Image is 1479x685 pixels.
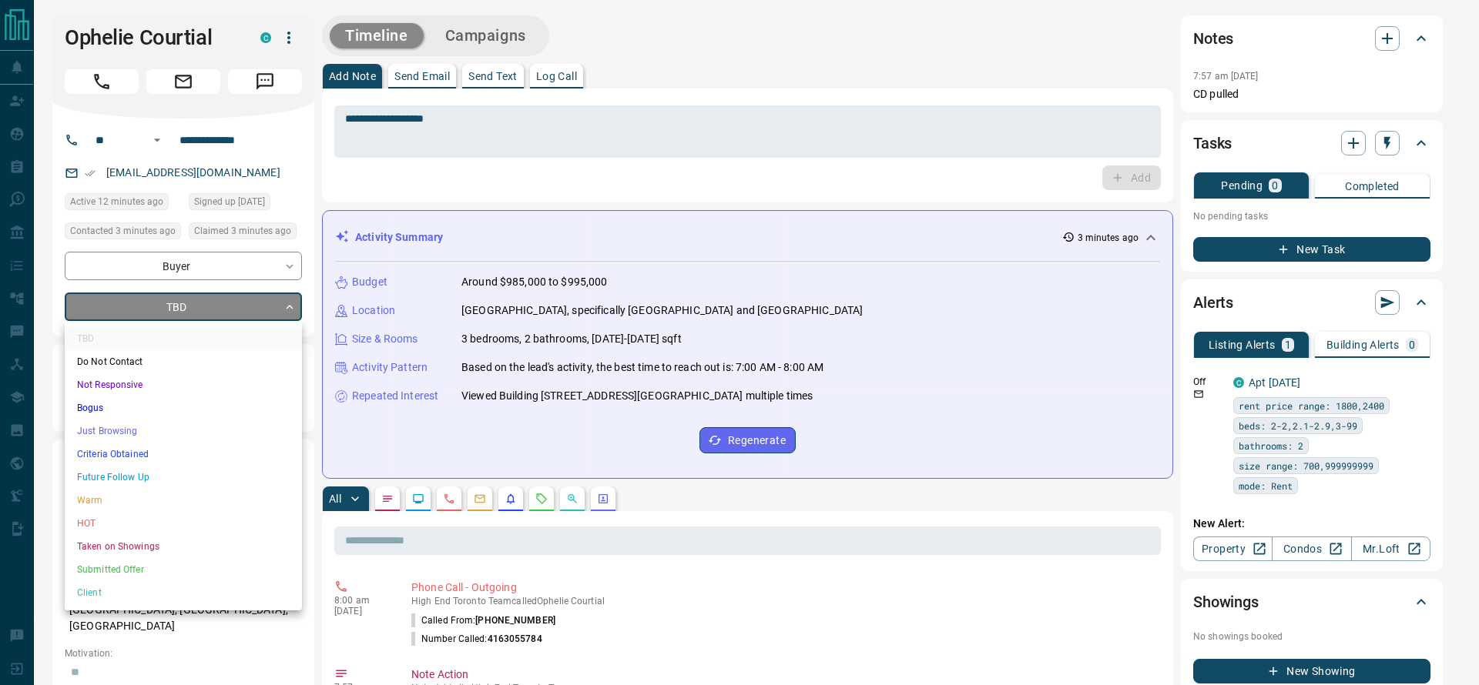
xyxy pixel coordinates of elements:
[65,558,302,581] li: Submitted Offer
[65,581,302,604] li: Client
[65,396,302,419] li: Bogus
[65,466,302,489] li: Future Follow Up
[65,512,302,535] li: HOT
[65,373,302,396] li: Not Responsive
[65,535,302,558] li: Taken on Showings
[65,350,302,373] li: Do Not Contact
[65,419,302,443] li: Just Browsing
[65,489,302,512] li: Warm
[65,443,302,466] li: Criteria Obtained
